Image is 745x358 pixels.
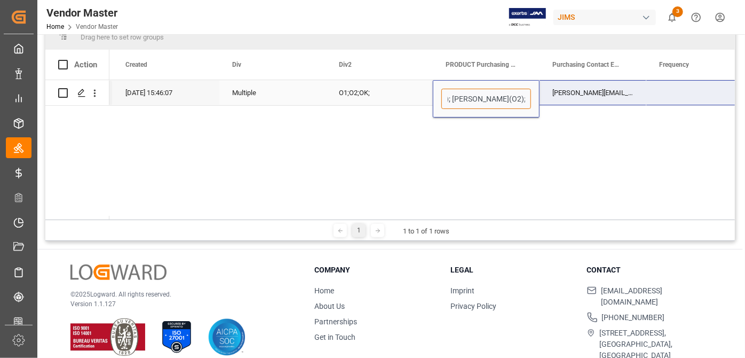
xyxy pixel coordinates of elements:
div: 1 [352,224,366,237]
a: Home [314,286,334,295]
a: Get in Touch [314,333,355,341]
button: Help Center [684,5,708,29]
div: Press SPACE to select this row. [45,80,109,106]
div: Action [74,60,97,69]
a: Partnerships [314,317,357,326]
a: Home [46,23,64,30]
div: [PERSON_NAME][EMAIL_ADDRESS][PERSON_NAME][DOMAIN_NAME](O1);[PERSON_NAME][DOMAIN_NAME][EMAIL_ADDRE... [540,80,646,105]
img: ISO 27001 Certification [158,318,195,356]
img: Logward Logo [70,264,167,280]
span: Drag here to set row groups [81,33,164,41]
img: ISO 9001 & ISO 14001 Certification [70,318,145,356]
p: © 2025 Logward. All rights reserved. [70,290,288,299]
a: Privacy Policy [451,302,497,310]
p: Version 1.1.127 [70,299,288,309]
span: 3 [672,6,683,17]
span: [PHONE_NUMBER] [602,312,665,323]
span: Div2 [339,61,352,68]
span: Div [232,61,241,68]
div: [DATE] 15:46:07 [113,80,219,105]
span: Frequency [659,61,689,68]
button: JIMS [553,7,660,27]
span: [EMAIL_ADDRESS][DOMAIN_NAME] [601,285,710,308]
button: show 3 new notifications [660,5,684,29]
a: Imprint [451,286,475,295]
h3: Company [314,264,437,276]
img: Exertis%20JAM%20-%20Email%20Logo.jpg_1722504956.jpg [509,8,546,27]
img: AICPA SOC [208,318,245,356]
div: JIMS [553,10,656,25]
div: 1 to 1 of 1 rows [403,226,449,237]
span: PRODUCT Purchasing Contact [446,61,517,68]
span: Created [125,61,147,68]
div: Multiple [219,80,326,105]
h3: Legal [451,264,574,276]
a: About Us [314,302,345,310]
h3: Contact [587,264,710,276]
span: Purchasing Contact Email [552,61,624,68]
div: Vendor Master [46,5,118,21]
div: O1;O2;OK; [326,80,433,105]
